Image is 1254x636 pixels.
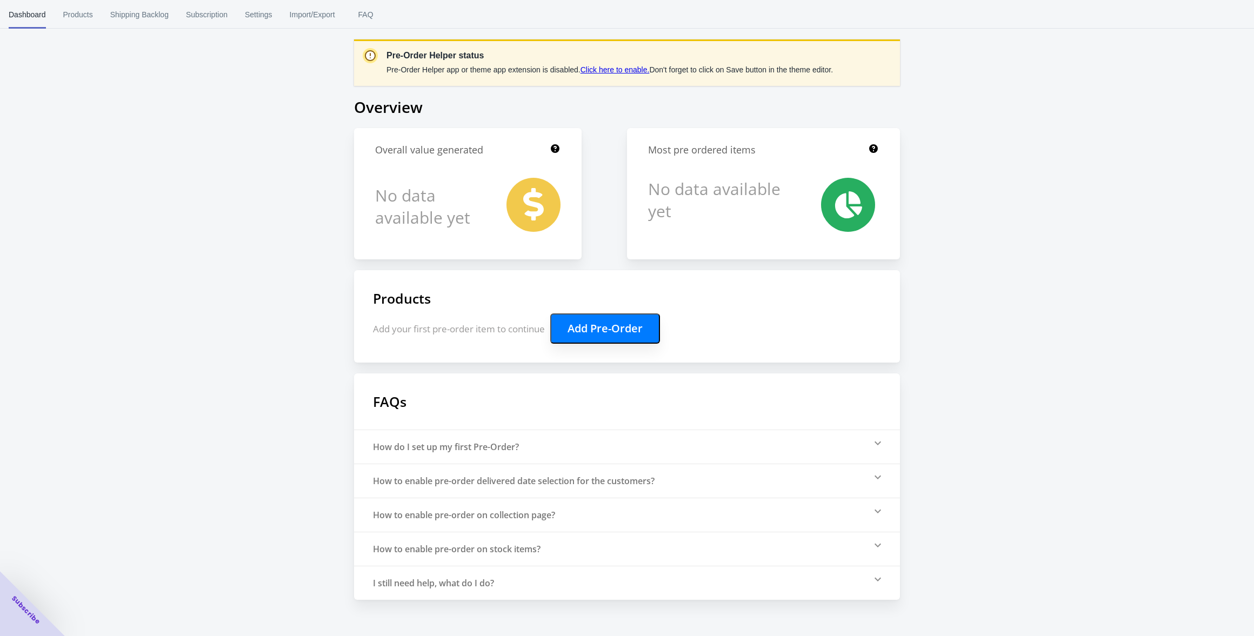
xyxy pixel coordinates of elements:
div: I still need help, what do I do? [373,577,494,589]
div: How do I set up my first Pre-Order? [373,441,519,453]
span: Dashboard [9,1,46,29]
p: Add your first pre-order item to continue [373,313,881,344]
span: Subscription [186,1,228,29]
h1: No data available yet [375,178,483,235]
span: Shipping Backlog [110,1,169,29]
h1: FAQs [354,373,900,430]
button: Add Pre-Order [550,313,660,344]
div: How to enable pre-order delivered date selection for the customers? [373,475,655,487]
span: Products [63,1,93,29]
span: Settings [245,1,272,29]
h1: No data available yet [648,178,783,222]
h1: Most pre ordered items [648,143,756,157]
div: How to enable pre-order on stock items? [373,543,541,555]
span: Don't forget to click on Save button in the theme editor. [649,65,833,74]
div: How to enable pre-order on collection page? [373,509,555,521]
h1: Overview [354,97,900,117]
p: Pre-Order Helper status [386,49,833,62]
span: Import/Export [290,1,335,29]
span: Pre-Order Helper app or theme app extension is disabled. [386,65,581,74]
span: Subscribe [10,594,42,626]
span: FAQ [352,1,379,29]
a: Click here to enable. [581,65,650,74]
h1: Products [373,289,881,307]
h1: Overall value generated [375,143,483,157]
